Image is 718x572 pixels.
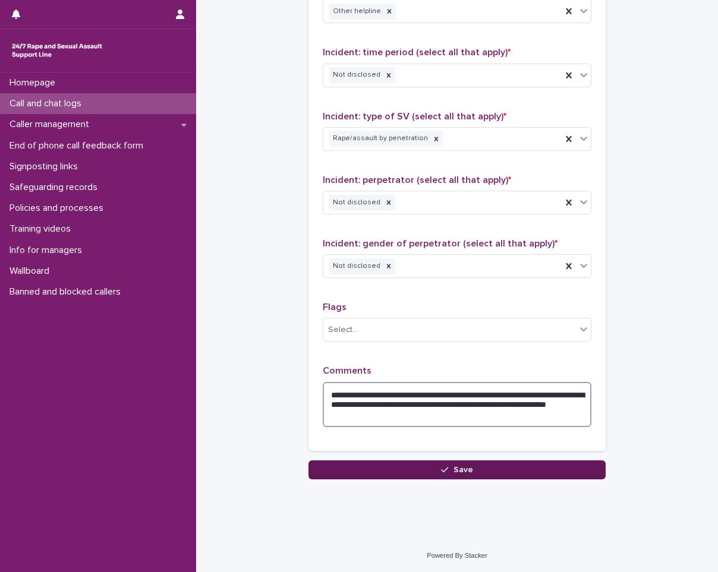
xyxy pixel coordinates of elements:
span: Flags [323,302,347,312]
p: Signposting links [5,161,87,172]
div: Rape/assault by penetration [329,131,430,147]
p: Info for managers [5,245,92,256]
div: Not disclosed [329,195,382,211]
button: Save [308,460,606,479]
p: End of phone call feedback form [5,140,153,151]
span: Incident: type of SV (select all that apply) [323,112,506,121]
a: Powered By Stacker [427,552,487,559]
p: Caller management [5,119,99,130]
div: Select... [328,324,358,336]
p: Safeguarding records [5,182,107,193]
span: Incident: perpetrator (select all that apply) [323,175,511,185]
p: Homepage [5,77,65,89]
span: Save [454,466,473,474]
div: Not disclosed [329,258,382,274]
p: Policies and processes [5,203,113,214]
span: Incident: gender of perpetrator (select all that apply) [323,239,558,248]
p: Wallboard [5,266,59,277]
div: Not disclosed [329,67,382,83]
img: rhQMoQhaT3yELyF149Cw [10,39,105,62]
span: Comments [323,366,371,375]
p: Training videos [5,223,80,235]
div: Other helpline [329,4,383,20]
p: Banned and blocked callers [5,286,130,298]
p: Call and chat logs [5,98,91,109]
span: Incident: time period (select all that apply) [323,48,511,57]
